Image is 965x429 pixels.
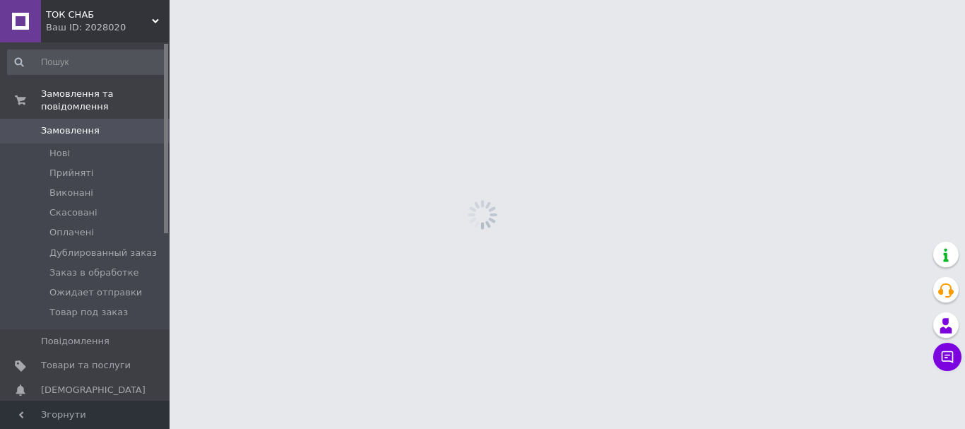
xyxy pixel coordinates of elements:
span: Дублированный заказ [49,247,157,259]
span: Товар под заказ [49,306,128,319]
span: Заказ в обработке [49,266,139,279]
span: Оплачені [49,226,94,239]
span: [DEMOGRAPHIC_DATA] [41,384,146,396]
span: Скасовані [49,206,97,219]
span: Замовлення [41,124,100,137]
span: Замовлення та повідомлення [41,88,170,113]
span: Повідомлення [41,335,109,348]
span: Нові [49,147,70,160]
div: Ваш ID: 2028020 [46,21,170,34]
span: Ожидает отправки [49,286,142,299]
input: Пошук [7,49,167,75]
button: Чат з покупцем [933,343,961,371]
span: Виконані [49,187,93,199]
span: Товари та послуги [41,359,131,372]
span: ТОК СНАБ [46,8,152,21]
span: Прийняті [49,167,93,180]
